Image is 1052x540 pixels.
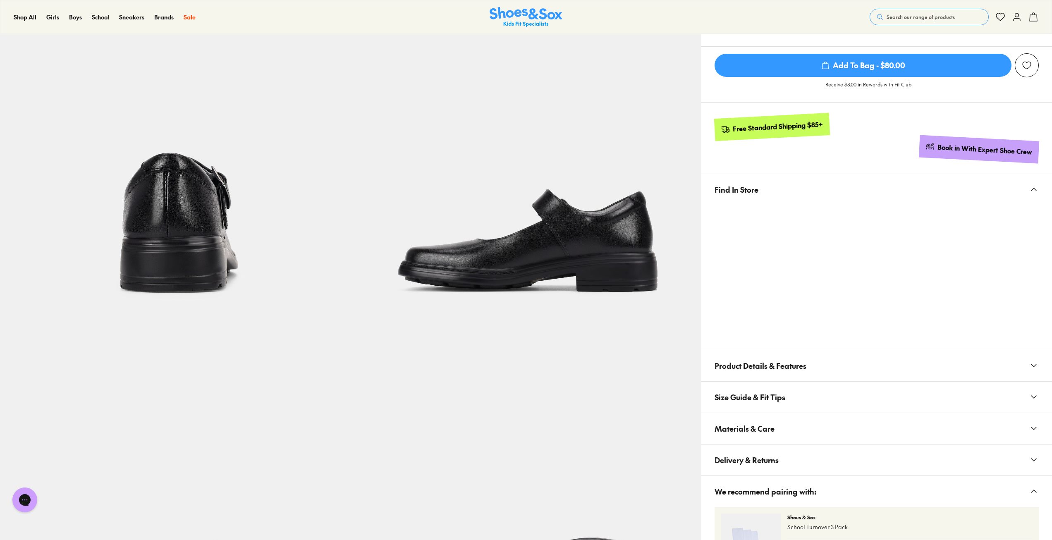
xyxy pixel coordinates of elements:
a: Girls [46,13,59,22]
span: Shop All [14,13,36,21]
span: Brands [154,13,174,21]
a: Shop All [14,13,36,22]
a: Brands [154,13,174,22]
span: We recommend pairing with: [715,479,816,504]
img: SNS_Logo_Responsive.svg [490,7,562,27]
span: Size Guide & Fit Tips [715,385,785,409]
span: Sneakers [119,13,144,21]
span: Product Details & Features [715,354,806,378]
button: Add to Wishlist [1015,53,1039,77]
button: Product Details & Features [701,350,1052,381]
span: Girls [46,13,59,21]
span: Delivery & Returns [715,448,779,472]
button: Search our range of products [870,9,989,25]
button: We recommend pairing with: [701,476,1052,507]
button: Find In Store [701,174,1052,205]
span: School [92,13,109,21]
button: Size Guide & Fit Tips [701,382,1052,413]
div: Free Standard Shipping $85+ [733,119,823,133]
span: Add To Bag - $80.00 [715,54,1011,77]
a: Free Standard Shipping $85+ [714,113,830,141]
span: Find In Store [715,177,758,202]
span: Materials & Care [715,416,775,441]
span: Sale [184,13,196,21]
a: Book in With Expert Shoe Crew [919,135,1039,163]
p: Shoes & Sox [787,514,1032,521]
a: Boys [69,13,82,22]
a: School [92,13,109,22]
p: School Turnover 3 Pack [787,523,1032,531]
a: Sale [184,13,196,22]
iframe: Gorgias live chat messenger [8,485,41,515]
a: Shoes & Sox [490,7,562,27]
div: Book in With Expert Shoe Crew [937,143,1033,157]
button: Materials & Care [701,413,1052,444]
button: Add To Bag - $80.00 [715,53,1011,77]
span: Boys [69,13,82,21]
span: Search our range of products [887,13,955,21]
a: Sneakers [119,13,144,22]
button: Delivery & Returns [701,444,1052,475]
p: Receive $8.00 in Rewards with Fit Club [825,81,911,96]
iframe: Find in Store [715,205,1039,340]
